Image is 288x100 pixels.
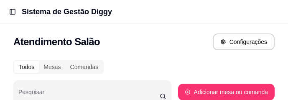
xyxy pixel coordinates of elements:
[14,61,39,73] div: Todos
[213,33,275,50] button: Configurações
[13,35,100,49] h2: Atendimento Salão
[18,91,160,100] input: Pesquisar
[22,6,112,18] h1: Sistema de Gestão Diggy
[66,61,103,73] div: Comandas
[39,61,65,73] div: Mesas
